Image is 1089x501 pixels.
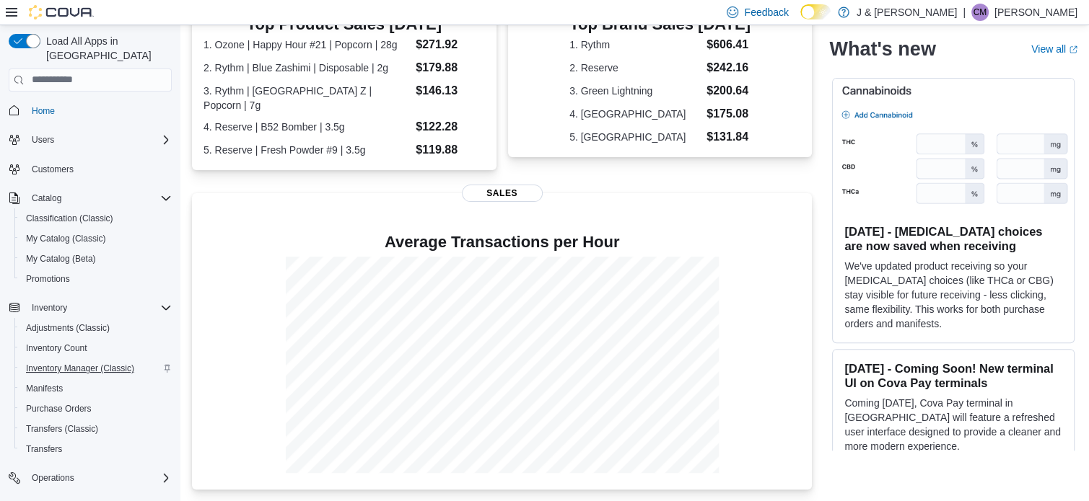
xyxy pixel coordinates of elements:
p: We've updated product receiving so your [MEDICAL_DATA] choices (like THCa or CBG) stay visible fo... [844,259,1062,331]
button: Inventory [26,299,73,316]
span: My Catalog (Beta) [26,253,96,265]
a: Purchase Orders [20,400,97,417]
p: Coming [DATE], Cova Pay terminal in [GEOGRAPHIC_DATA] will feature a refreshed user interface des... [844,396,1062,453]
dd: $606.41 [707,36,751,53]
a: Classification (Classic) [20,210,119,227]
h3: [DATE] - [MEDICAL_DATA] choices are now saved when receiving [844,224,1062,253]
button: Inventory Manager (Classic) [14,358,178,378]
dt: 3. Rythm | [GEOGRAPHIC_DATA] Z | Popcorn | 7g [204,84,410,112]
a: Inventory Manager (Classic) [20,360,140,377]
button: My Catalog (Classic) [14,229,178,249]
button: Promotions [14,269,178,289]
div: Cheyenne Mann [971,4,989,21]
button: Transfers [14,439,178,459]
dd: $200.64 [707,82,751,99]
button: Customers [3,159,178,179]
dd: $175.08 [707,105,751,123]
span: Promotions [26,273,70,285]
span: Operations [32,472,74,484]
button: Inventory Count [14,338,178,358]
span: Classification (Classic) [26,213,113,224]
button: Purchase Orders [14,399,178,419]
a: Customers [26,161,79,178]
span: My Catalog (Beta) [20,250,172,267]
span: Inventory [32,302,67,314]
span: Transfers (Classic) [20,420,172,438]
span: Adjustments (Classic) [20,319,172,337]
dd: $242.16 [707,59,751,76]
span: Load All Apps in [GEOGRAPHIC_DATA] [40,34,172,63]
span: Inventory Manager (Classic) [20,360,172,377]
a: Promotions [20,270,76,288]
span: Customers [32,164,74,175]
button: Catalog [3,188,178,208]
span: Inventory [26,299,172,316]
span: Dark Mode [800,19,801,20]
button: Adjustments (Classic) [14,318,178,338]
a: Inventory Count [20,340,93,357]
span: Inventory Count [20,340,172,357]
span: Transfers (Classic) [26,423,98,435]
h4: Average Transactions per Hour [204,234,800,251]
span: Adjustments (Classic) [26,322,110,334]
span: Sales [462,185,543,202]
span: My Catalog (Classic) [26,233,106,244]
dt: 4. Reserve | B52 Bomber | 3.5g [204,120,410,134]
span: Purchase Orders [20,400,172,417]
input: Dark Mode [800,4,831,19]
span: Inventory Manager (Classic) [26,363,134,374]
button: Home [3,100,178,121]
a: Manifests [20,380,69,397]
span: My Catalog (Classic) [20,230,172,247]
dd: $271.92 [416,36,484,53]
span: Manifests [20,380,172,397]
dt: 3. Green Lightning [569,84,701,98]
a: Adjustments (Classic) [20,319,115,337]
span: CM [974,4,987,21]
span: Operations [26,469,172,487]
button: Manifests [14,378,178,399]
button: Transfers (Classic) [14,419,178,439]
img: Cova [29,5,94,19]
span: Customers [26,160,172,178]
span: Users [26,131,172,148]
dt: 1. Rythm [569,37,701,52]
span: Transfers [26,443,62,455]
span: Home [26,102,172,120]
span: Manifests [26,383,63,394]
button: Operations [3,468,178,488]
button: Classification (Classic) [14,208,178,229]
dt: 4. [GEOGRAPHIC_DATA] [569,107,701,121]
span: Users [32,134,54,146]
span: Catalog [26,190,172,207]
dt: 1. Ozone | Happy Hour #21 | Popcorn | 28g [204,37,410,52]
dt: 5. Reserve | Fresh Powder #9 | 3.5g [204,143,410,157]
span: Transfers [20,440,172,458]
h3: [DATE] - Coming Soon! New terminal UI on Cova Pay terminals [844,361,1062,390]
a: Transfers [20,440,68,458]
a: Transfers (Classic) [20,420,104,438]
dd: $122.28 [416,118,484,136]
span: Catalog [32,192,61,204]
span: Inventory Count [26,342,87,354]
dt: 2. Reserve [569,61,701,75]
dt: 2. Rythm | Blue Zashimi | Disposable | 2g [204,61,410,75]
a: Home [26,102,61,120]
button: Operations [26,469,80,487]
a: View allExternal link [1031,43,1077,55]
p: | [963,4,966,21]
svg: External link [1069,45,1077,54]
p: J & [PERSON_NAME] [857,4,957,21]
a: My Catalog (Beta) [20,250,102,267]
button: Catalog [26,190,67,207]
button: Inventory [3,298,178,318]
span: Promotions [20,270,172,288]
button: Users [3,130,178,150]
dd: $119.88 [416,141,484,159]
dd: $179.88 [416,59,484,76]
dd: $146.13 [416,82,484,99]
dd: $131.84 [707,128,751,146]
h2: What's new [829,37,935,61]
span: Classification (Classic) [20,210,172,227]
span: Feedback [744,5,788,19]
